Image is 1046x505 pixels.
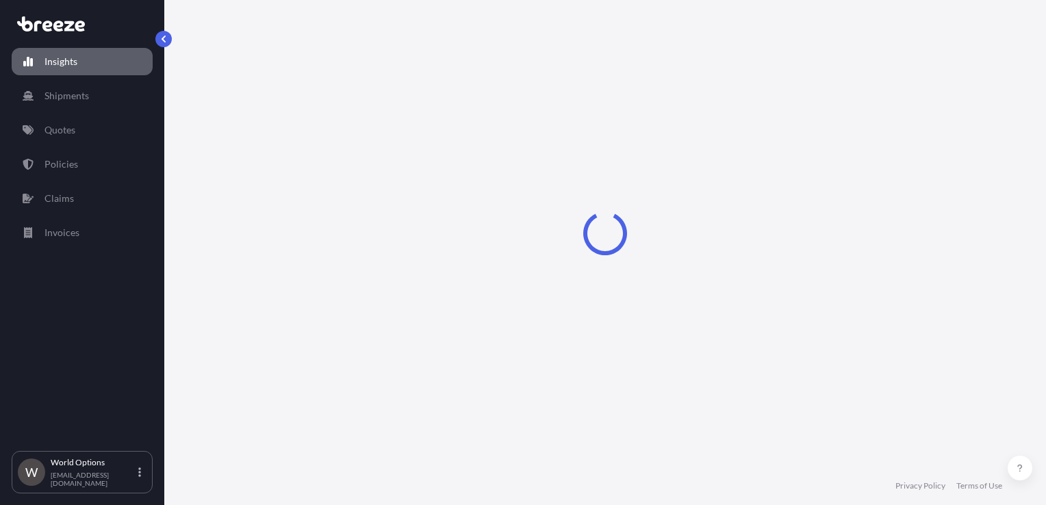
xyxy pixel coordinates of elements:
[956,480,1002,491] a: Terms of Use
[12,116,153,144] a: Quotes
[12,219,153,246] a: Invoices
[12,151,153,178] a: Policies
[12,185,153,212] a: Claims
[12,82,153,109] a: Shipments
[44,123,75,137] p: Quotes
[44,89,89,103] p: Shipments
[44,55,77,68] p: Insights
[25,465,38,479] span: W
[44,226,79,239] p: Invoices
[44,192,74,205] p: Claims
[895,480,945,491] a: Privacy Policy
[51,471,136,487] p: [EMAIL_ADDRESS][DOMAIN_NAME]
[44,157,78,171] p: Policies
[51,457,136,468] p: World Options
[12,48,153,75] a: Insights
